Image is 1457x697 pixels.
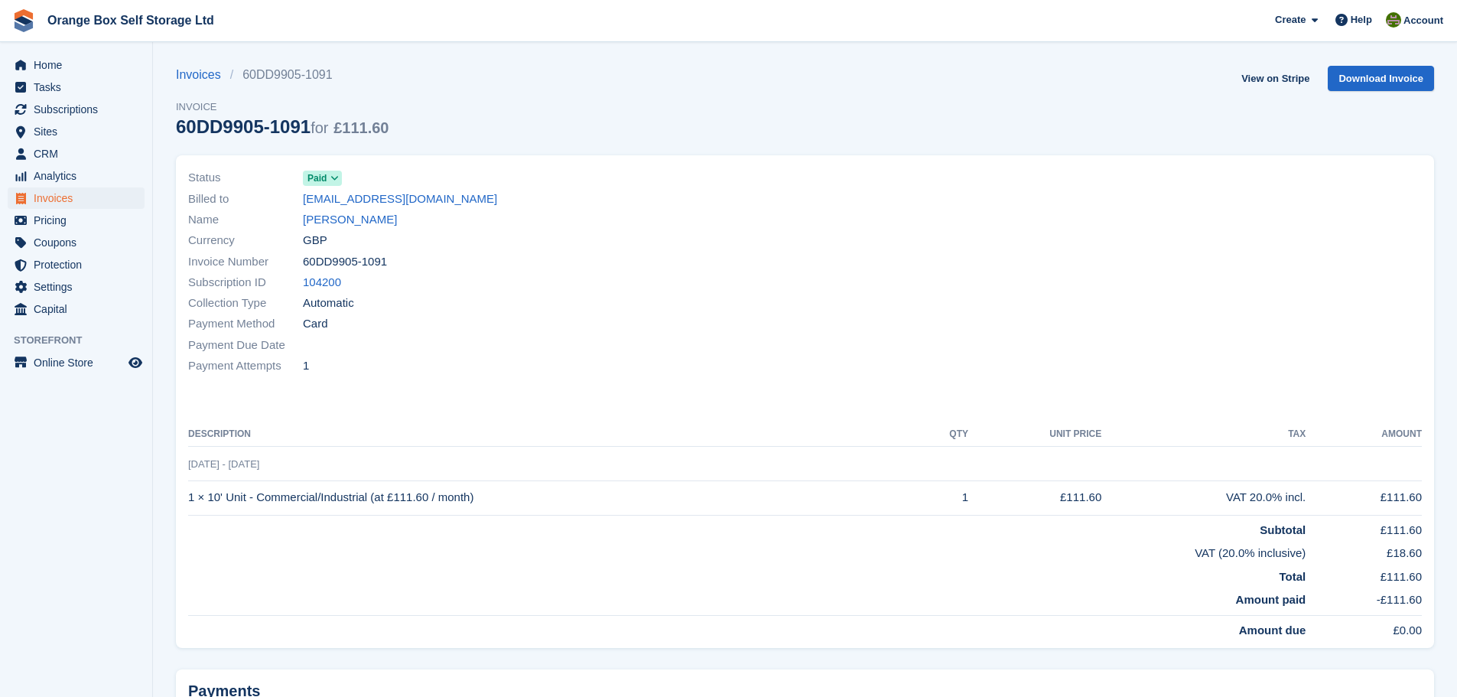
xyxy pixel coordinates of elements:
[303,232,327,249] span: GBP
[176,99,389,115] span: Invoice
[1403,13,1443,28] span: Account
[303,274,341,292] a: 104200
[333,119,389,136] span: £111.60
[1260,523,1306,536] strong: Subtotal
[34,143,125,164] span: CRM
[303,191,497,208] a: [EMAIL_ADDRESS][DOMAIN_NAME]
[1386,12,1401,28] img: Pippa White
[1306,515,1422,539] td: £111.60
[34,210,125,231] span: Pricing
[8,254,145,275] a: menu
[303,169,342,187] a: Paid
[188,211,303,229] span: Name
[1328,66,1434,91] a: Download Invoice
[1101,489,1306,506] div: VAT 20.0% incl.
[8,121,145,142] a: menu
[126,353,145,372] a: Preview store
[8,232,145,253] a: menu
[8,54,145,76] a: menu
[34,121,125,142] span: Sites
[8,210,145,231] a: menu
[8,187,145,209] a: menu
[1306,480,1422,515] td: £111.60
[968,480,1101,515] td: £111.60
[34,298,125,320] span: Capital
[12,9,35,32] img: stora-icon-8386f47178a22dfd0bd8f6a31ec36ba5ce8667c1dd55bd0f319d3a0aa187defe.svg
[303,315,328,333] span: Card
[1351,12,1372,28] span: Help
[303,211,397,229] a: [PERSON_NAME]
[188,458,259,470] span: [DATE] - [DATE]
[1306,615,1422,639] td: £0.00
[34,54,125,76] span: Home
[920,480,968,515] td: 1
[188,253,303,271] span: Invoice Number
[1306,422,1422,447] th: Amount
[188,337,303,354] span: Payment Due Date
[303,295,354,312] span: Automatic
[188,357,303,375] span: Payment Attempts
[34,165,125,187] span: Analytics
[188,480,920,515] td: 1 × 10' Unit - Commercial/Industrial (at £111.60 / month)
[8,298,145,320] a: menu
[1275,12,1306,28] span: Create
[188,422,920,447] th: Description
[188,539,1306,562] td: VAT (20.0% inclusive)
[41,8,220,33] a: Orange Box Self Storage Ltd
[311,119,328,136] span: for
[303,253,387,271] span: 60DD9905-1091
[8,99,145,120] a: menu
[1239,624,1306,637] strong: Amount due
[34,276,125,298] span: Settings
[14,333,152,348] span: Storefront
[1280,570,1306,583] strong: Total
[34,232,125,253] span: Coupons
[1306,585,1422,615] td: -£111.60
[188,232,303,249] span: Currency
[8,165,145,187] a: menu
[968,422,1101,447] th: Unit Price
[188,274,303,292] span: Subscription ID
[1235,66,1316,91] a: View on Stripe
[34,187,125,209] span: Invoices
[8,352,145,373] a: menu
[8,143,145,164] a: menu
[188,315,303,333] span: Payment Method
[34,77,125,98] span: Tasks
[188,191,303,208] span: Billed to
[34,99,125,120] span: Subscriptions
[176,66,389,84] nav: breadcrumbs
[307,171,327,185] span: Paid
[1306,539,1422,562] td: £18.60
[303,357,309,375] span: 1
[188,295,303,312] span: Collection Type
[176,66,230,84] a: Invoices
[8,276,145,298] a: menu
[1306,562,1422,586] td: £111.60
[176,116,389,137] div: 60DD9905-1091
[920,422,968,447] th: QTY
[34,352,125,373] span: Online Store
[34,254,125,275] span: Protection
[188,169,303,187] span: Status
[1236,593,1306,606] strong: Amount paid
[8,77,145,98] a: menu
[1101,422,1306,447] th: Tax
